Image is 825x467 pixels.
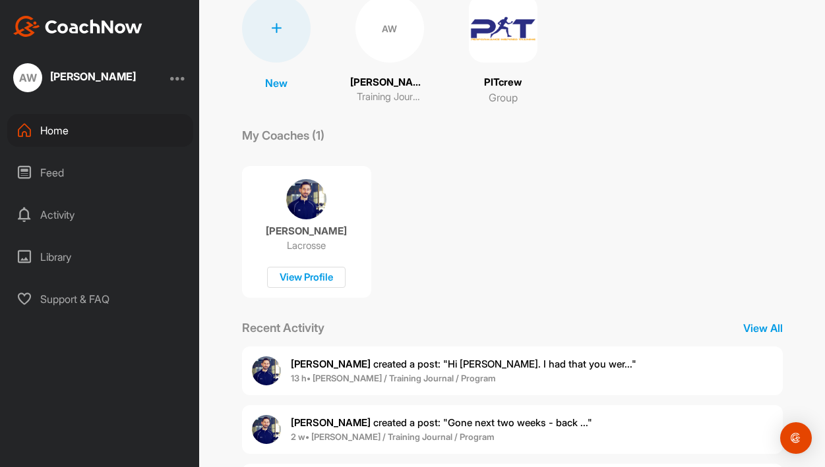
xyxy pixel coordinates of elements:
div: AW [13,63,42,92]
p: View All [743,320,783,336]
b: [PERSON_NAME] [291,358,371,370]
img: user avatar [252,415,281,444]
div: View Profile [267,267,346,288]
div: Support & FAQ [7,283,193,316]
p: Training Journal / Program [357,90,423,105]
p: [PERSON_NAME] [350,75,429,90]
b: 2 w • [PERSON_NAME] / Training Journal / Program [291,431,494,442]
p: [PERSON_NAME] [266,225,347,238]
p: Group [489,90,518,105]
span: created a post : "Gone next two weeks - back ..." [291,416,592,429]
p: PITcrew [484,75,522,90]
p: New [265,75,288,91]
div: [PERSON_NAME] [50,71,136,82]
div: Feed [7,156,193,189]
p: My Coaches (1) [242,126,324,144]
b: [PERSON_NAME] [291,416,371,429]
div: Home [7,114,193,147]
img: user avatar [252,356,281,385]
div: Activity [7,198,193,231]
div: Open Intercom Messenger [780,422,812,454]
span: created a post : "Hi [PERSON_NAME]. I had that you wer..." [291,358,636,370]
p: Lacrosse [287,239,326,252]
img: coach avatar [286,179,326,219]
p: Recent Activity [242,319,324,337]
b: 13 h • [PERSON_NAME] / Training Journal / Program [291,373,495,383]
img: CoachNow [13,16,142,37]
div: Library [7,240,193,273]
